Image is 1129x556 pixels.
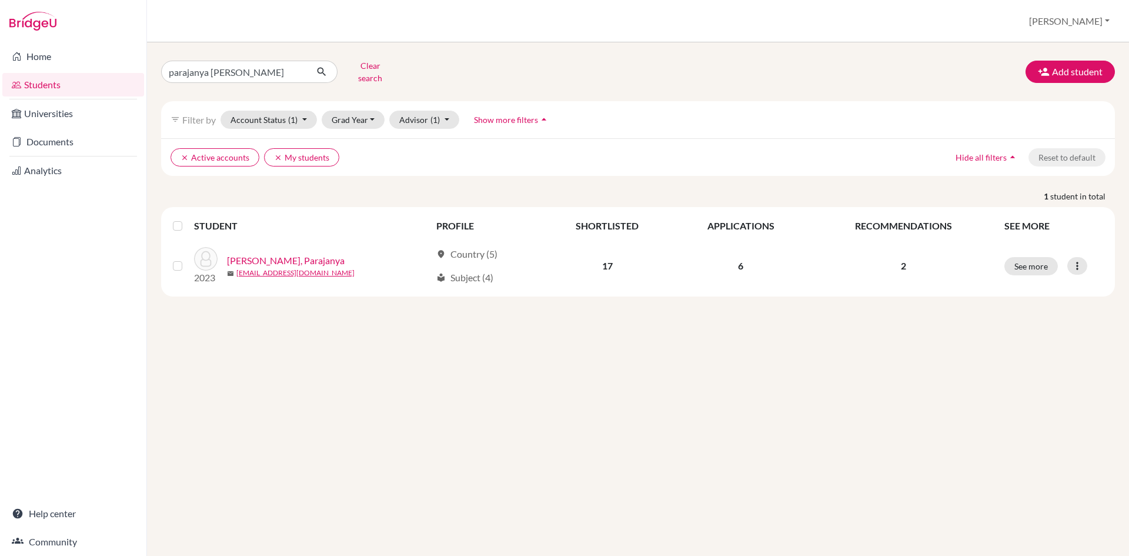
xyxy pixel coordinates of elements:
button: Account Status(1) [221,111,317,129]
i: arrow_drop_up [538,114,550,125]
img: Pokharel, Parajanya [194,247,218,271]
a: Universities [2,102,144,125]
span: Hide all filters [956,152,1007,162]
th: SHORTLISTED [542,212,672,240]
div: Country (5) [436,247,497,261]
strong: 1 [1044,190,1050,202]
i: filter_list [171,115,180,124]
span: (1) [288,115,298,125]
td: 6 [672,240,809,292]
a: Analytics [2,159,144,182]
button: clearActive accounts [171,148,259,167]
button: clearMy students [264,148,339,167]
div: Subject (4) [436,271,493,285]
th: APPLICATIONS [672,212,809,240]
a: Students [2,73,144,96]
span: mail [227,270,234,277]
p: 2 [817,259,990,273]
a: [PERSON_NAME], Parajanya [227,254,345,268]
button: Clear search [338,56,403,87]
button: See more [1004,257,1058,275]
span: local_library [436,273,446,282]
p: 2023 [194,271,218,285]
button: Reset to default [1028,148,1105,167]
td: 17 [542,240,672,292]
button: [PERSON_NAME] [1024,10,1115,32]
i: clear [274,154,282,162]
a: Help center [2,502,144,525]
input: Find student by name... [161,61,307,83]
th: RECOMMENDATIONS [810,212,997,240]
span: (1) [430,115,440,125]
a: Community [2,530,144,554]
span: Filter by [182,114,216,125]
th: STUDENT [194,212,429,240]
span: location_on [436,249,446,259]
span: Show more filters [474,115,538,125]
th: SEE MORE [997,212,1110,240]
i: arrow_drop_up [1007,151,1018,163]
a: [EMAIL_ADDRESS][DOMAIN_NAME] [236,268,355,278]
button: Advisor(1) [389,111,459,129]
th: PROFILE [429,212,542,240]
a: Documents [2,130,144,154]
button: Show more filtersarrow_drop_up [464,111,560,129]
span: student in total [1050,190,1115,202]
button: Grad Year [322,111,385,129]
button: Hide all filtersarrow_drop_up [946,148,1028,167]
a: Home [2,45,144,68]
i: clear [181,154,189,162]
img: Bridge-U [9,12,56,31]
button: Add student [1026,61,1115,83]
